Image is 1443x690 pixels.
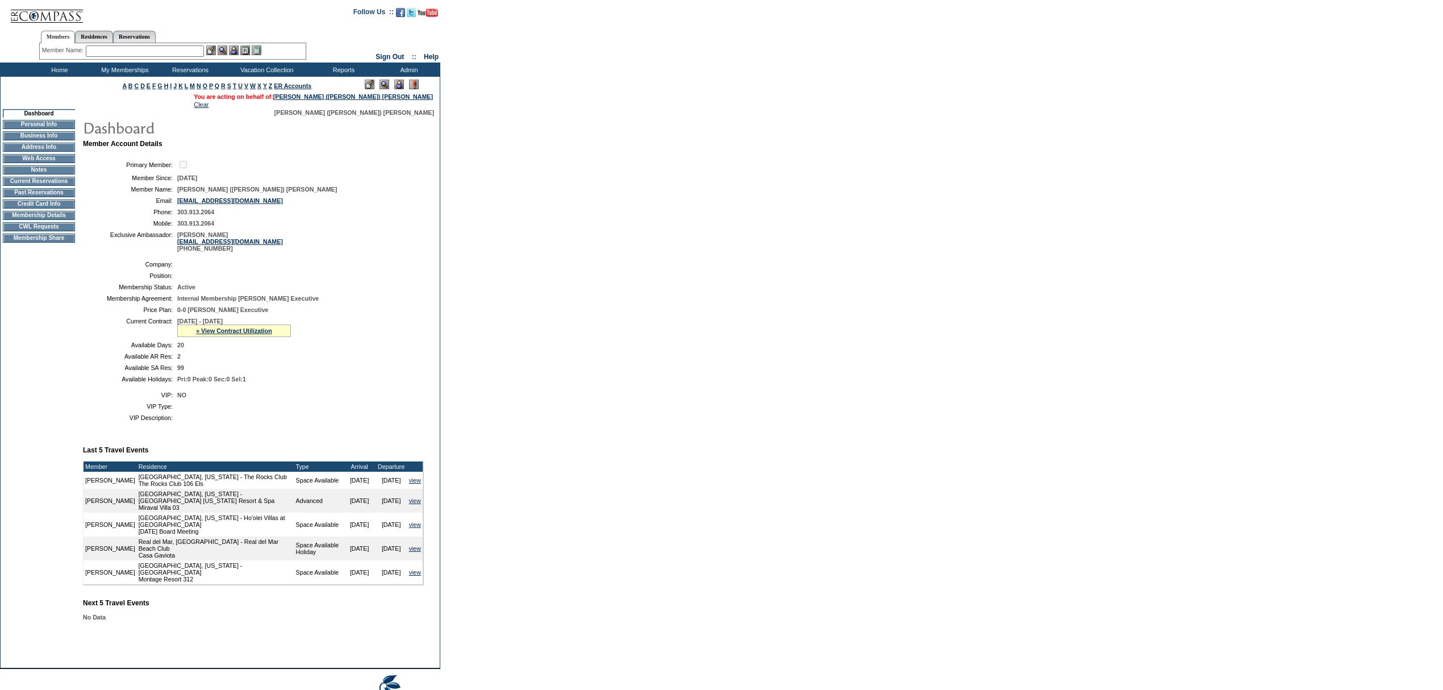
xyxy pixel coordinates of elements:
a: L [185,82,188,89]
a: Help [424,53,439,61]
a: Residences [75,31,113,43]
a: D [140,82,145,89]
td: [PERSON_NAME] [84,560,137,584]
span: 0-0 [PERSON_NAME] Executive [177,306,268,313]
a: B [128,82,133,89]
a: E [147,82,151,89]
a: Become our fan on Facebook [396,11,405,18]
a: [PERSON_NAME] ([PERSON_NAME]) [PERSON_NAME] [273,93,433,100]
a: S [227,82,231,89]
img: Log Concern/Member Elevation [409,80,419,89]
td: [DATE] [344,513,376,537]
td: [GEOGRAPHIC_DATA], [US_STATE] - [GEOGRAPHIC_DATA] Montage Resort 312 [137,560,294,584]
td: [PERSON_NAME] [84,472,137,489]
td: Membership Status: [87,284,173,290]
a: R [221,82,226,89]
td: Membership Agreement: [87,295,173,302]
span: [PERSON_NAME] [PHONE_NUMBER] [177,231,283,252]
a: H [164,82,169,89]
td: [DATE] [344,489,376,513]
td: Member [84,462,137,472]
td: Space Available Holiday [294,537,344,560]
td: Available SA Res: [87,364,173,371]
td: Dashboard [3,109,75,118]
a: W [250,82,256,89]
a: X [257,82,261,89]
td: Current Contract: [87,318,173,337]
a: G [157,82,162,89]
a: C [134,82,139,89]
td: Residence [137,462,294,472]
td: My Memberships [91,63,156,77]
a: P [209,82,213,89]
td: [GEOGRAPHIC_DATA], [US_STATE] - [GEOGRAPHIC_DATA] [US_STATE] Resort & Spa Miraval Villa 03 [137,489,294,513]
td: Type [294,462,344,472]
td: Personal Info [3,120,75,129]
a: A [123,82,127,89]
span: You are acting on behalf of: [194,93,433,100]
td: Price Plan: [87,306,173,313]
td: [DATE] [376,560,407,584]
img: b_calculator.gif [252,45,261,55]
a: I [170,82,172,89]
td: Vacation Collection [222,63,310,77]
a: ER Accounts [274,82,311,89]
td: Exclusive Ambassador: [87,231,173,252]
b: Member Account Details [83,140,162,148]
div: No Data [83,614,433,621]
a: view [409,497,421,504]
td: [DATE] [344,560,376,584]
td: Departure [376,462,407,472]
a: Reservations [113,31,156,43]
td: [DATE] [376,537,407,560]
td: Space Available [294,472,344,489]
td: Member Since: [87,174,173,181]
a: Sign Out [376,53,404,61]
b: Next 5 Travel Events [83,599,149,607]
b: Last 5 Travel Events [83,446,148,454]
a: Clear [194,101,208,108]
img: Impersonate [394,80,404,89]
a: Q [215,82,219,89]
a: N [197,82,201,89]
img: b_edit.gif [206,45,216,55]
img: Impersonate [229,45,239,55]
span: Internal Membership [PERSON_NAME] Executive [177,295,319,302]
span: [PERSON_NAME] ([PERSON_NAME]) [PERSON_NAME] [177,186,337,193]
span: [DATE] - [DATE] [177,318,223,325]
a: Z [269,82,273,89]
a: Y [263,82,267,89]
span: 99 [177,364,184,371]
td: Space Available [294,560,344,584]
td: Membership Share [3,234,75,243]
td: Available AR Res: [87,353,173,360]
a: J [173,82,177,89]
span: [DATE] [177,174,197,181]
span: 2 [177,353,181,360]
td: [PERSON_NAME] [84,489,137,513]
td: Real del Mar, [GEOGRAPHIC_DATA] - Real del Mar Beach Club Casa Gaviota [137,537,294,560]
td: Admin [375,63,440,77]
a: Members [41,31,76,43]
a: F [152,82,156,89]
a: O [203,82,207,89]
td: VIP: [87,392,173,398]
img: pgTtlDashboard.gif [82,116,310,139]
a: T [233,82,237,89]
td: Arrival [344,462,376,472]
a: V [244,82,248,89]
span: Active [177,284,195,290]
td: [GEOGRAPHIC_DATA], [US_STATE] - The Rocks Club The Rocks Club 106 Els [137,472,294,489]
td: [GEOGRAPHIC_DATA], [US_STATE] - Ho'olei Villas at [GEOGRAPHIC_DATA] [DATE] Board Meeting [137,513,294,537]
td: Member Name: [87,186,173,193]
td: Reports [310,63,375,77]
td: Position: [87,272,173,279]
span: 20 [177,342,184,348]
td: Phone: [87,209,173,215]
td: [DATE] [376,489,407,513]
a: M [190,82,195,89]
span: :: [412,53,416,61]
span: 303.913.2064 [177,220,214,227]
a: Follow us on Twitter [407,11,416,18]
td: [DATE] [344,537,376,560]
